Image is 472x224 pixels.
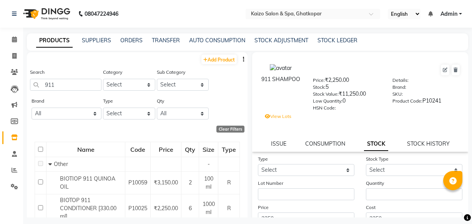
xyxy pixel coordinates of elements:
label: Stock Type [366,156,389,163]
label: Stock: [313,84,326,91]
span: R [227,179,231,186]
a: ISSUE [271,140,286,147]
label: Price [258,204,269,211]
span: R [227,205,231,212]
div: ₹2,250.00 [313,76,381,87]
span: ₹2,250.00 [154,205,178,212]
div: Code [126,143,150,156]
div: 911 SHAMPOO [260,75,301,83]
div: P10241 [392,97,460,108]
a: STOCK LEDGER [317,37,357,44]
a: PRODUCTS [36,34,73,48]
span: Admin [440,10,457,18]
div: Qty [182,143,198,156]
label: Brand [32,98,44,105]
div: Clear Filters [216,126,244,133]
label: SKU: [392,91,403,98]
a: ORDERS [120,37,143,44]
div: 0 [313,97,381,108]
label: View Lots [265,113,291,120]
a: TRANSFER [152,37,180,44]
label: Search [30,69,45,76]
span: ₹3,150.00 [154,179,178,186]
span: 6 [189,205,192,212]
span: BIOTIOP 911 QUINOA OIL [60,175,115,190]
label: Type [258,156,268,163]
span: 2 [189,179,192,186]
a: SUPPLIERS [82,37,111,44]
iframe: chat widget [440,193,464,216]
img: avatar [270,64,292,72]
label: Qty [157,98,164,105]
div: Name [47,143,125,156]
label: Quantity [366,180,384,187]
div: Price [151,143,181,156]
span: - [208,161,210,168]
div: Size [199,143,218,156]
span: P10059 [128,179,147,186]
span: 1000 ml [203,201,215,216]
div: Type [219,143,239,156]
label: Low Quantity: [313,98,342,105]
a: STOCK [364,137,388,151]
span: 100 ml [204,175,213,190]
label: Type [103,98,113,105]
div: 5 [313,83,381,94]
span: Collapse Row [48,161,54,168]
a: CONSUMPTION [305,140,345,147]
a: STOCK HISTORY [407,140,450,147]
div: ₹11,250.00 [313,90,381,101]
label: Brand: [392,84,406,91]
span: P10025 [128,205,147,212]
input: Search by product name or code [30,79,101,91]
label: Cost [366,204,376,211]
label: Lot Number [258,180,283,187]
b: 08047224946 [85,3,118,25]
label: Category [103,69,122,76]
label: Price: [313,77,325,84]
label: Details: [392,77,409,84]
label: Product Code: [392,98,422,105]
a: STOCK ADJUSTMENT [254,37,308,44]
label: Sub Category [157,69,185,76]
a: AUTO CONSUMPTION [189,37,245,44]
label: Stock Value: [313,91,339,98]
img: logo [20,3,72,25]
a: Add Product [201,55,237,64]
label: HSN Code: [313,105,336,111]
span: BIOTOP 911 CONDITIONER [330.00 ml] [60,197,116,220]
span: Other [54,161,68,168]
